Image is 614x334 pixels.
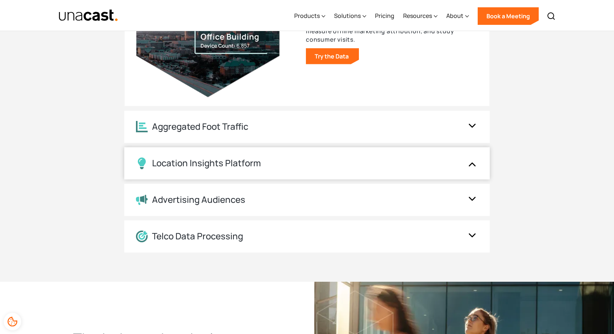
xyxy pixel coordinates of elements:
img: Advertising Audiences icon [136,195,148,205]
a: Try the Data [306,48,359,64]
img: Location Data Processing icon [136,231,148,242]
img: Location Analytics icon [136,121,148,132]
div: About [446,1,469,31]
div: Telco Data Processing [152,231,243,242]
a: home [58,9,118,22]
div: Aggregated Foot Traffic [152,121,248,132]
div: Resources [403,11,432,20]
img: Unacast text logo [58,9,118,22]
div: Solutions [334,11,361,20]
div: Solutions [334,1,366,31]
a: Book a Meeting [478,7,539,25]
div: Products [294,11,320,20]
img: Location Insights Platform icon [136,157,148,169]
img: Search icon [547,12,556,20]
a: Pricing [375,1,394,31]
div: Advertising Audiences [152,194,245,205]
div: About [446,11,463,20]
div: Products [294,1,325,31]
div: Resources [403,1,437,31]
div: Cookie Preferences [4,313,21,330]
div: Location Insights Platform [152,158,261,168]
